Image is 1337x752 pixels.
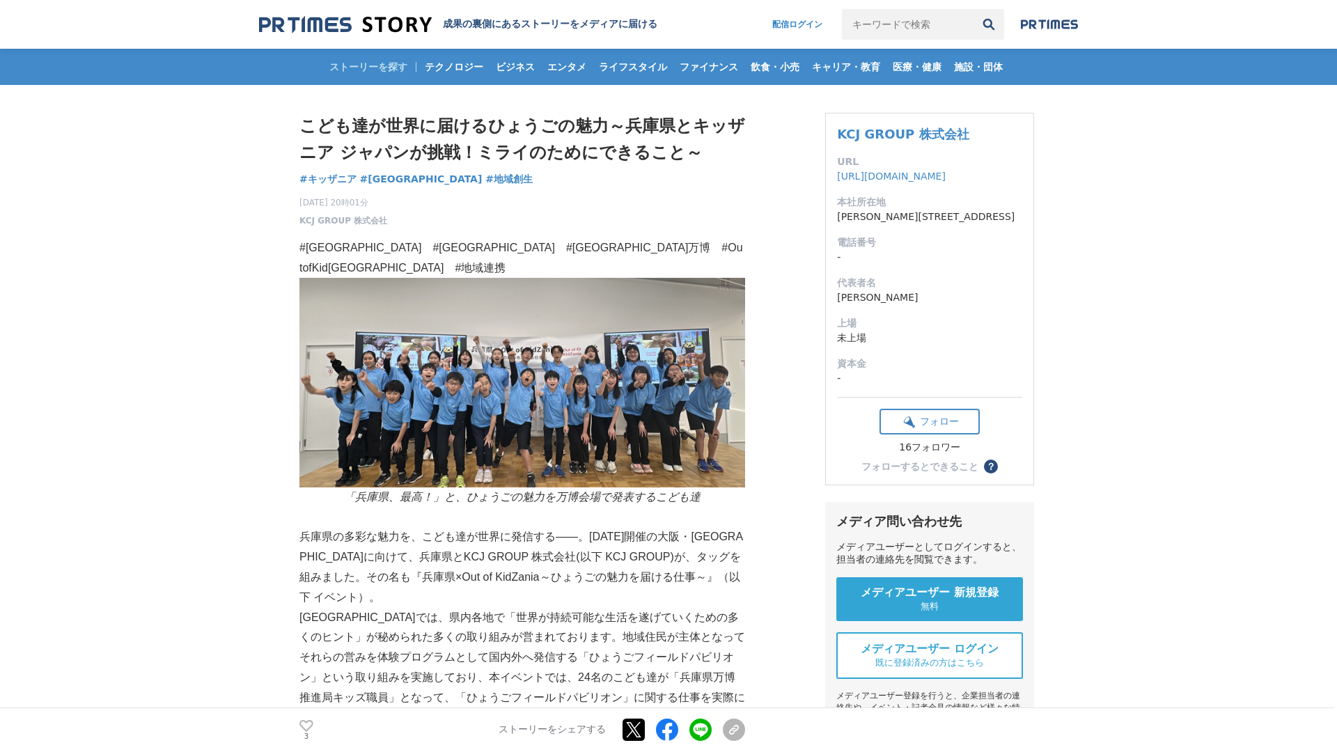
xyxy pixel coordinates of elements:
img: 成果の裏側にあるストーリーをメディアに届ける [259,15,432,34]
span: メディアユーザー ログイン [861,642,999,657]
span: 既に登録済みの方はこちら [875,657,984,669]
dd: - [837,250,1022,265]
dd: 未上場 [837,331,1022,345]
span: キャリア・教育 [806,61,886,73]
button: 検索 [974,9,1004,40]
a: メディアユーザー 新規登録 無料 [836,577,1023,621]
span: エンタメ [542,61,592,73]
dd: - [837,371,1022,386]
a: 医療・健康 [887,49,947,85]
div: フォローするとできること [861,462,978,471]
span: 飲食・小売 [745,61,805,73]
span: 施設・団体 [948,61,1008,73]
span: 医療・健康 [887,61,947,73]
em: 「兵庫県、最高！」と、ひょうごの魅力を万博会場で発表するこども達 [344,491,701,503]
dt: URL [837,155,1022,169]
span: ライフスタイル [593,61,673,73]
a: テクノロジー [419,49,489,85]
span: ビジネス [490,61,540,73]
img: prtimes [1021,19,1078,30]
div: メディアユーザーとしてログインすると、担当者の連絡先を閲覧できます。 [836,541,1023,566]
img: thumbnail_b3d89e40-8eca-11f0-b6fc-c9efb46ea977.JPG [299,278,745,487]
dt: 代表者名 [837,276,1022,290]
div: メディアユーザー登録を行うと、企業担当者の連絡先や、イベント・記者会見の情報など様々な特記情報を閲覧できます。 ※内容はストーリー・プレスリリースにより異なります。 [836,690,1023,749]
p: 3 [299,733,313,740]
a: KCJ GROUP 株式会社 [299,214,387,227]
p: #[GEOGRAPHIC_DATA] #[GEOGRAPHIC_DATA] #[GEOGRAPHIC_DATA]万博 #OutofKid[GEOGRAPHIC_DATA] #地域連携 [299,238,745,279]
a: #[GEOGRAPHIC_DATA] [360,172,483,187]
span: #[GEOGRAPHIC_DATA] [360,173,483,185]
span: 無料 [921,600,939,613]
a: メディアユーザー ログイン 既に登録済みの方はこちら [836,632,1023,679]
a: #地域創生 [485,172,533,187]
div: 16フォロワー [879,441,980,454]
span: #キッザニア [299,173,357,185]
p: 兵庫県の多彩な魅力を、こども達が世界に発信する——。[DATE]開催の大阪・[GEOGRAPHIC_DATA]に向けて、兵庫県とKCJ GROUP 株式会社(以下 KCJ GROUP)が、タッグ... [299,527,745,607]
a: [URL][DOMAIN_NAME] [837,171,946,182]
span: ファイナンス [674,61,744,73]
p: [GEOGRAPHIC_DATA]では、県内各地で「世界が持続可能な生活を遂げていくための多くのヒント」が秘められた多くの取り組みが営まれております。地域住民が主体となってそれらの営みを体験プロ... [299,608,745,749]
span: テクノロジー [419,61,489,73]
button: フォロー [879,409,980,434]
h2: 成果の裏側にあるストーリーをメディアに届ける [443,18,657,31]
input: キーワードで検索 [842,9,974,40]
p: ストーリーをシェアする [499,724,606,737]
a: 成果の裏側にあるストーリーをメディアに届ける 成果の裏側にあるストーリーをメディアに届ける [259,15,657,34]
div: メディア問い合わせ先 [836,513,1023,530]
button: ？ [984,460,998,473]
dd: [PERSON_NAME][STREET_ADDRESS] [837,210,1022,224]
a: キャリア・教育 [806,49,886,85]
a: ライフスタイル [593,49,673,85]
a: ビジネス [490,49,540,85]
a: ファイナンス [674,49,744,85]
dt: 上場 [837,316,1022,331]
a: 飲食・小売 [745,49,805,85]
a: エンタメ [542,49,592,85]
a: 施設・団体 [948,49,1008,85]
dd: [PERSON_NAME] [837,290,1022,305]
dt: 電話番号 [837,235,1022,250]
h1: こども達が世界に届けるひょうごの魅力～兵庫県とキッザニア ジャパンが挑戦！ミライのためにできること～ [299,113,745,166]
dt: 本社所在地 [837,195,1022,210]
span: メディアユーザー 新規登録 [861,586,999,600]
a: #キッザニア [299,172,357,187]
span: [DATE] 20時01分 [299,196,387,209]
a: KCJ GROUP 株式会社 [837,127,969,141]
a: 配信ログイン [758,9,836,40]
span: #地域創生 [485,173,533,185]
span: ？ [986,462,996,471]
dt: 資本金 [837,357,1022,371]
